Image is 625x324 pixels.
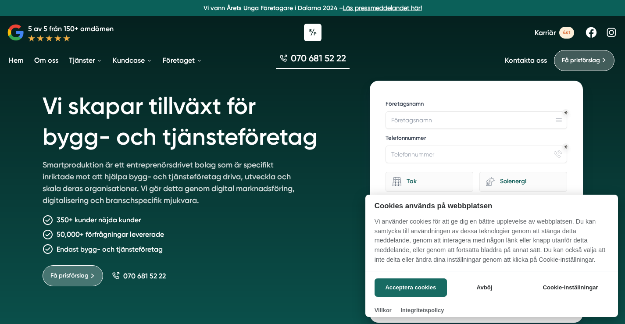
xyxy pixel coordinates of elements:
a: Integritetspolicy [400,307,444,313]
button: Avböj [450,278,519,297]
button: Acceptera cookies [375,278,447,297]
h2: Cookies används på webbplatsen [365,202,618,210]
p: Vi använder cookies för att ge dig en bättre upplevelse av webbplatsen. Du kan samtycka till anvä... [365,217,618,271]
button: Cookie-inställningar [532,278,609,297]
a: Villkor [375,307,392,313]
